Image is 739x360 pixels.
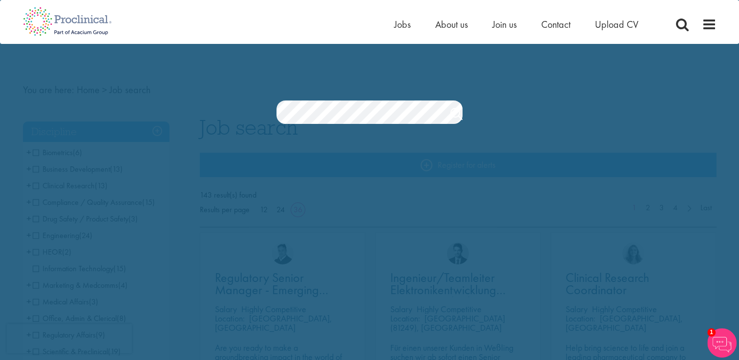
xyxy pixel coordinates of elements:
a: Join us [492,18,517,31]
a: About us [435,18,468,31]
a: Job search submit button [450,105,463,125]
a: Jobs [394,18,411,31]
img: Chatbot [707,328,737,358]
a: Upload CV [595,18,638,31]
a: Contact [541,18,570,31]
span: 1 [707,328,716,337]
